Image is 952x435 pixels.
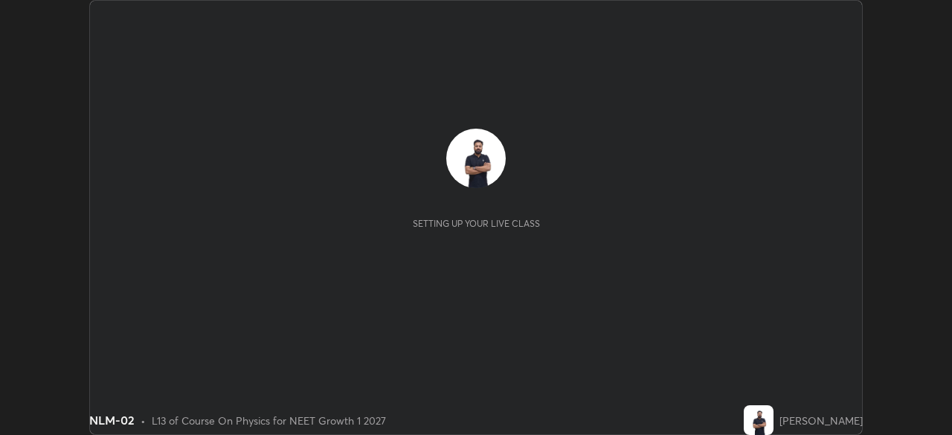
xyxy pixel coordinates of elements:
[744,405,773,435] img: 24f6a8b3a2b944efa78c3a5ea683d6ae.jpg
[152,413,386,428] div: L13 of Course On Physics for NEET Growth 1 2027
[779,413,863,428] div: [PERSON_NAME]
[89,411,135,429] div: NLM-02
[413,218,540,229] div: Setting up your live class
[141,413,146,428] div: •
[446,129,506,188] img: 24f6a8b3a2b944efa78c3a5ea683d6ae.jpg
